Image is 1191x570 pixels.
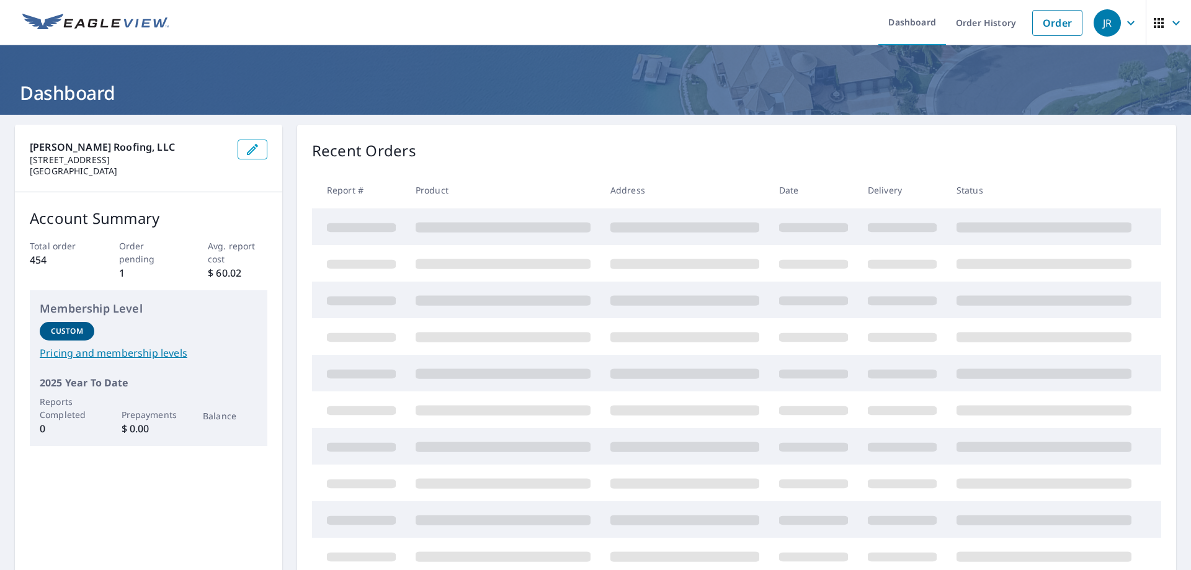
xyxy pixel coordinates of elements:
[22,14,169,32] img: EV Logo
[208,265,267,280] p: $ 60.02
[40,300,257,317] p: Membership Level
[30,252,89,267] p: 454
[40,395,94,421] p: Reports Completed
[15,80,1176,105] h1: Dashboard
[769,172,858,208] th: Date
[203,409,257,422] p: Balance
[208,239,267,265] p: Avg. report cost
[40,375,257,390] p: 2025 Year To Date
[312,172,406,208] th: Report #
[1032,10,1082,36] a: Order
[947,172,1141,208] th: Status
[312,140,416,162] p: Recent Orders
[30,239,89,252] p: Total order
[40,421,94,436] p: 0
[122,421,176,436] p: $ 0.00
[600,172,769,208] th: Address
[30,140,228,154] p: [PERSON_NAME] Roofing, LLC
[30,154,228,166] p: [STREET_ADDRESS]
[1094,9,1121,37] div: JR
[122,408,176,421] p: Prepayments
[30,207,267,229] p: Account Summary
[119,239,179,265] p: Order pending
[406,172,600,208] th: Product
[119,265,179,280] p: 1
[30,166,228,177] p: [GEOGRAPHIC_DATA]
[858,172,947,208] th: Delivery
[40,345,257,360] a: Pricing and membership levels
[51,326,83,337] p: Custom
